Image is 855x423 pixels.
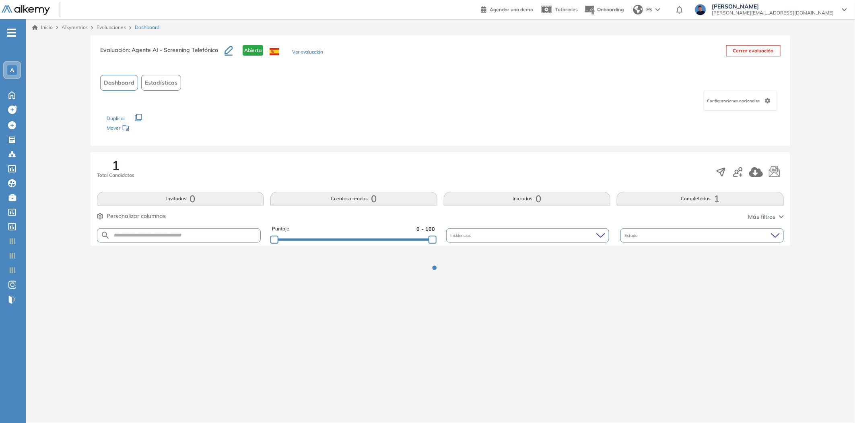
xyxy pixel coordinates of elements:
[624,232,639,238] span: Estado
[272,225,289,233] span: Puntaje
[490,6,533,12] span: Agendar una demo
[748,213,784,221] button: Más filtros
[726,45,781,56] button: Cerrar evaluación
[555,6,578,12] span: Tutoriales
[270,192,437,205] button: Cuentas creadas0
[100,75,138,91] button: Dashboard
[101,230,110,241] img: SEARCH_ALT
[646,6,652,13] span: ES
[129,46,218,54] span: : Agente AI - Screening Telefónico
[292,48,323,57] button: Ver evaluación
[107,115,125,121] span: Duplicar
[97,192,264,205] button: Invitados0
[450,232,472,238] span: Incidencias
[707,98,762,104] span: Configuraciones opcionales
[655,8,660,11] img: arrow
[243,45,263,56] span: Abierta
[633,5,643,15] img: world
[145,79,177,87] span: Estadísticas
[7,32,16,33] i: -
[416,225,435,233] span: 0 - 100
[481,4,533,14] a: Agendar una demo
[712,10,834,16] span: [PERSON_NAME][EMAIL_ADDRESS][DOMAIN_NAME]
[444,192,611,205] button: Iniciadas0
[97,212,166,220] button: Personalizar columnas
[32,24,53,31] a: Inicio
[584,1,624,19] button: Onboarding
[711,330,855,423] iframe: Chat Widget
[446,228,609,243] div: Incidencias
[107,212,166,220] span: Personalizar columnas
[711,330,855,423] div: Widget de chat
[104,79,134,87] span: Dashboard
[141,75,181,91] button: Estadísticas
[10,67,14,73] span: A
[704,91,777,111] div: Configuraciones opcionales
[107,121,187,136] div: Mover
[620,228,783,243] div: Estado
[617,192,784,205] button: Completadas1
[100,45,225,62] h3: Evaluación
[62,24,88,30] span: Alkymetrics
[97,24,126,30] a: Evaluaciones
[597,6,624,12] span: Onboarding
[712,3,834,10] span: [PERSON_NAME]
[748,213,776,221] span: Más filtros
[270,48,279,55] img: ESP
[97,172,134,179] span: Total Candidatos
[2,5,50,15] img: Logo
[112,159,119,172] span: 1
[135,24,159,31] span: Dashboard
